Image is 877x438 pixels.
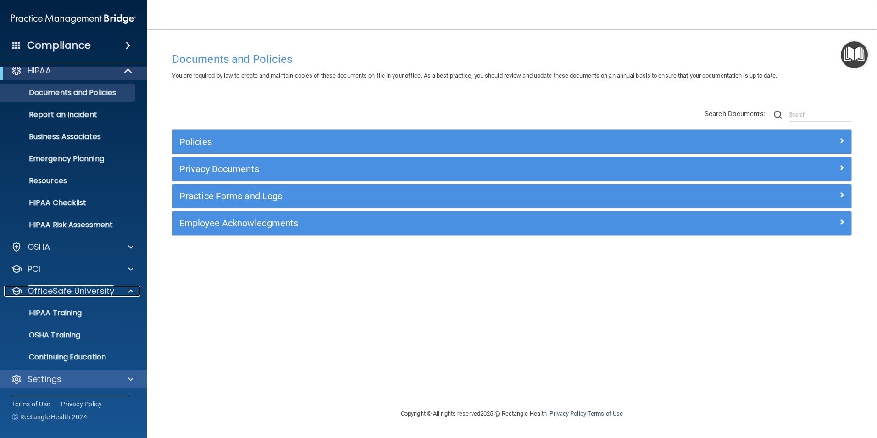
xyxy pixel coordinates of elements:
[61,399,102,409] a: Privacy Policy
[12,412,87,421] span: Ⓒ Rectangle Health 2024
[718,373,866,410] iframe: Drift Widget Chat Controller
[11,286,133,297] a: OfficeSafe University
[6,110,131,119] p: Report an Incident
[179,137,675,147] h5: Policies
[344,399,679,428] div: Copyright © All rights reserved 2025 @ Rectangle Health | |
[179,164,675,174] h5: Privacy Documents
[28,65,51,76] p: HIPAA
[789,108,852,122] input: Search
[6,88,131,97] p: Documents and Policies
[6,154,131,163] p: Emergency Planning
[28,264,40,275] p: PCI
[6,220,131,230] p: HIPAA Risk Assessment
[11,241,133,253] a: OSHA
[550,410,586,417] a: Privacy Policy
[588,410,623,417] a: Terms of Use
[172,72,777,79] span: You are required by law to create and maintain copies of these documents on file in your office. ...
[11,264,133,275] a: PCI
[705,110,766,118] span: Search Documents:
[179,216,844,230] a: Employee Acknowledgments
[6,331,80,340] p: OSHA Training
[28,374,61,385] p: Settings
[11,10,136,28] img: PMB logo
[28,286,114,297] p: OfficeSafe University
[6,132,131,141] p: Business Associates
[179,135,844,149] a: Policies
[774,111,782,119] img: ic-search.3b580494.png
[11,65,133,76] a: HIPAA
[6,353,131,362] p: Continuing Education
[179,218,675,228] h5: Employee Acknowledgments
[6,309,82,318] p: HIPAA Training
[179,189,844,203] a: Practice Forms and Logs
[172,53,852,65] h4: Documents and Policies
[179,162,844,176] a: Privacy Documents
[179,191,675,201] h5: Practice Forms and Logs
[27,39,91,52] h4: Compliance
[28,241,50,253] p: OSHA
[12,399,50,409] a: Terms of Use
[841,41,868,68] button: Open Resource Center
[11,374,133,385] a: Settings
[6,198,131,208] p: HIPAA Checklist
[6,176,131,185] p: Resources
